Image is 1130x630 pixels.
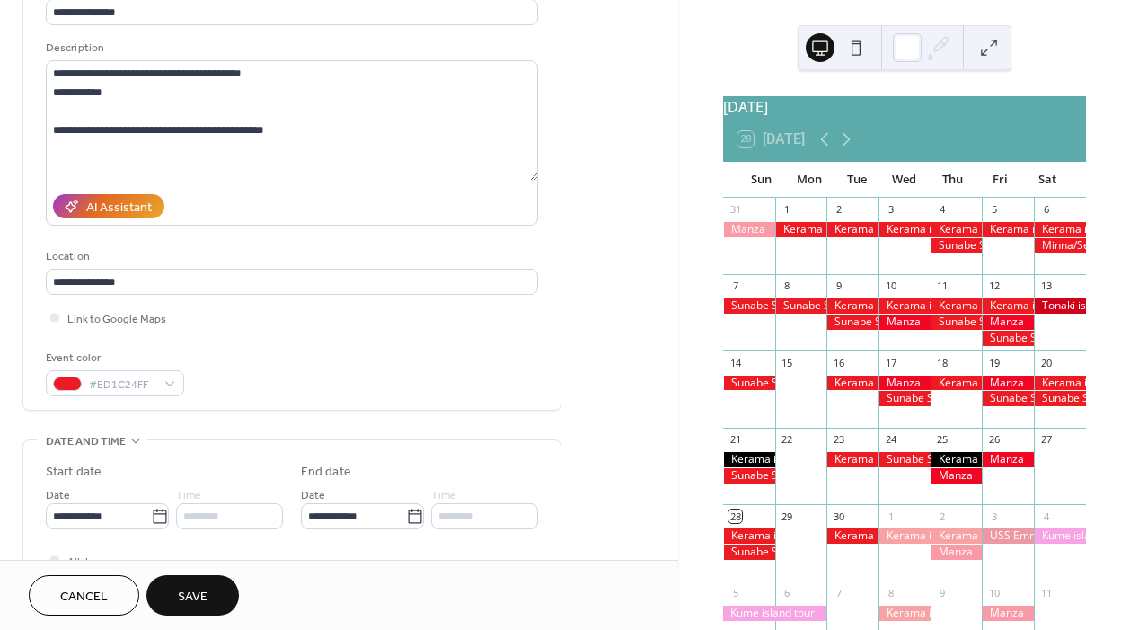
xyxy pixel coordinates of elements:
[936,586,949,599] div: 9
[67,310,166,329] span: Link to Google Maps
[878,528,931,544] div: Kerama islands
[884,433,897,447] div: 24
[826,315,878,330] div: Sunabe Seawall
[723,222,775,237] div: Manza
[826,528,878,544] div: Kerama islands
[982,222,1034,237] div: Kerama islands
[723,96,1086,118] div: [DATE]
[178,588,207,607] span: Save
[775,222,827,237] div: Kerama islands
[1034,391,1086,406] div: Sunabe Seawall
[878,298,931,314] div: Kerama islands
[931,528,983,544] div: Kerama islands
[1024,162,1072,198] div: Sat
[781,510,794,523] div: 29
[723,376,775,391] div: Sunabe Seawall
[781,280,794,293] div: 8
[1034,222,1086,237] div: Kerama islands
[1039,586,1053,599] div: 11
[728,203,742,217] div: 31
[987,586,1001,599] div: 10
[982,606,1034,621] div: Manza
[832,510,845,523] div: 30
[982,376,1034,391] div: Manza
[936,203,949,217] div: 4
[46,432,126,451] span: Date and time
[878,376,931,391] div: Manza
[832,280,845,293] div: 9
[987,203,1001,217] div: 5
[46,39,534,58] div: Description
[878,391,931,406] div: Sunabe Seawall
[931,545,983,560] div: Manza
[976,162,1024,198] div: Fri
[826,222,878,237] div: Kerama islands
[982,391,1034,406] div: Sunabe Seawall
[176,486,201,505] span: Time
[884,510,897,523] div: 1
[832,433,845,447] div: 23
[775,298,827,314] div: Sunabe Seawall
[878,606,931,621] div: Kerama islands
[301,463,351,482] div: End date
[931,315,983,330] div: Sunabe Seawall
[1034,238,1086,253] div: Minna/Sesoko islands
[987,356,1001,369] div: 19
[723,468,775,484] div: Sunabe Seawall
[67,553,99,572] span: All day
[982,315,1034,330] div: Manza
[728,510,742,523] div: 28
[781,203,794,217] div: 1
[781,356,794,369] div: 15
[1039,356,1053,369] div: 20
[431,486,456,505] span: Time
[931,222,983,237] div: Kerama islands
[723,298,775,314] div: Sunabe Seawall
[1039,433,1053,447] div: 27
[832,356,845,369] div: 16
[1039,203,1053,217] div: 6
[931,452,983,467] div: Kerama islands - FULL 🙏
[878,222,931,237] div: Kerama islands
[832,586,845,599] div: 7
[1034,376,1086,391] div: Kerama islands
[982,528,1034,544] div: USS Emmons
[884,280,897,293] div: 10
[880,162,928,198] div: Wed
[146,575,239,616] button: Save
[884,203,897,217] div: 3
[936,356,949,369] div: 18
[46,349,181,368] div: Event color
[987,433,1001,447] div: 26
[982,452,1034,467] div: Manza
[723,452,775,467] div: Kerama islands - FULL 🙏
[931,238,983,253] div: Sunabe Seawall
[785,162,833,198] div: Mon
[781,433,794,447] div: 22
[1039,280,1053,293] div: 13
[728,280,742,293] div: 7
[1039,510,1053,523] div: 4
[86,199,152,217] div: AI Assistant
[931,376,983,391] div: Kerama islands
[826,376,878,391] div: Kerama islands
[46,486,70,505] span: Date
[301,486,325,505] span: Date
[928,162,976,198] div: Thu
[936,280,949,293] div: 11
[29,575,139,616] button: Cancel
[987,280,1001,293] div: 12
[931,468,983,484] div: Manza
[936,510,949,523] div: 2
[723,545,775,560] div: Sunabe Seawall
[878,452,931,467] div: Sunabe Seawall
[781,586,794,599] div: 6
[723,528,775,544] div: Kerama islands
[936,433,949,447] div: 25
[46,463,102,482] div: Start date
[832,203,845,217] div: 2
[884,356,897,369] div: 17
[931,298,983,314] div: Kerama islands
[1034,528,1086,544] div: Kume island tour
